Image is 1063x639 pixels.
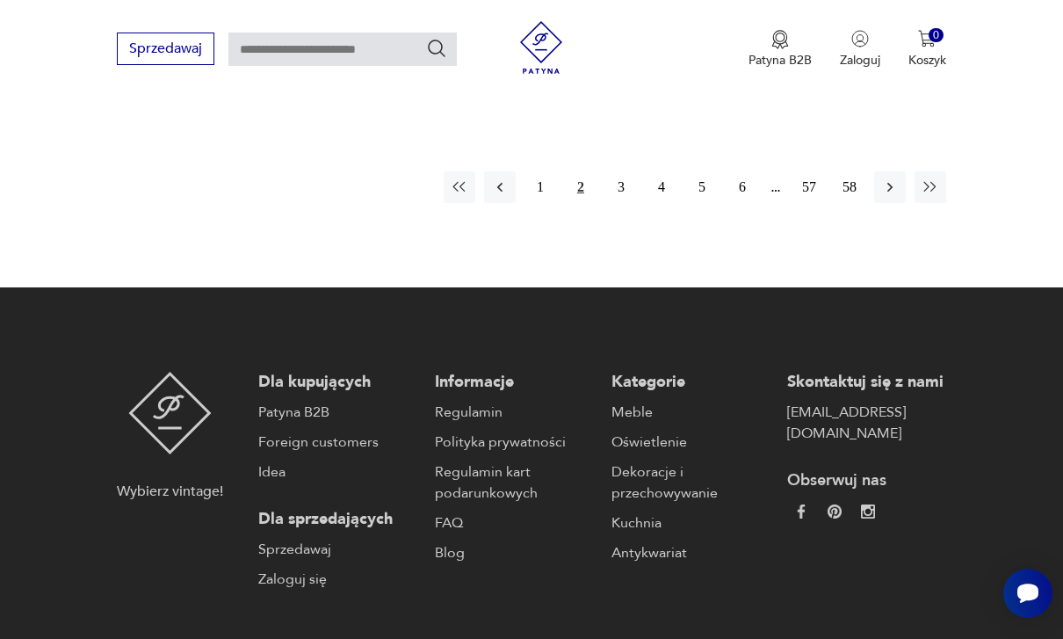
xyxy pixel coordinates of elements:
[787,402,946,444] a: [EMAIL_ADDRESS][DOMAIN_NAME]
[611,512,770,534] a: Kuchnia
[128,372,212,454] img: Patyna - sklep z meblami i dekoracjami vintage
[834,171,865,203] button: 58
[435,402,594,423] a: Regulamin
[426,38,447,59] button: Szukaj
[840,30,880,69] button: Zaloguj
[258,432,417,453] a: Foreign customers
[435,512,594,534] a: FAQ
[727,171,758,203] button: 6
[258,569,417,590] a: Zaloguj się
[435,432,594,453] a: Polityka prywatności
[748,52,812,69] p: Patyna B2B
[840,52,880,69] p: Zaloguj
[117,481,223,502] p: Wybierz vintage!
[605,171,637,203] button: 3
[787,470,946,491] p: Obserwuj nas
[435,461,594,504] a: Regulamin kart podarunkowych
[851,30,869,47] img: Ikonka użytkownika
[861,505,875,519] img: c2fd9cf7f39615d9d6839a72ae8e59e5.webp
[565,171,597,203] button: 2
[908,52,946,69] p: Koszyk
[787,372,946,393] p: Skontaktuj się z nami
[611,461,770,504] a: Dekoracje i przechowywanie
[828,505,842,519] img: 37d27d81a828e637adc9f9cb2e3d3a8a.webp
[258,372,417,393] p: Dla kupujących
[515,21,568,74] img: Patyna - sklep z meblami i dekoracjami vintage
[258,509,417,530] p: Dla sprzedających
[748,30,812,69] a: Ikona medaluPatyna B2B
[686,171,718,203] button: 5
[435,542,594,563] a: Blog
[611,432,770,453] a: Oświetlenie
[435,372,594,393] p: Informacje
[794,505,808,519] img: da9060093f698e4c3cedc1453eec5031.webp
[258,461,417,483] a: Idea
[908,30,946,69] button: 0Koszyk
[793,171,825,203] button: 57
[611,402,770,423] a: Meble
[117,33,214,65] button: Sprzedawaj
[929,28,944,43] div: 0
[611,542,770,563] a: Antykwariat
[1003,569,1052,618] iframe: Smartsupp widget button
[611,372,770,393] p: Kategorie
[646,171,677,203] button: 4
[771,30,789,49] img: Ikona medalu
[918,30,936,47] img: Ikona koszyka
[258,402,417,423] a: Patyna B2B
[117,44,214,56] a: Sprzedawaj
[258,539,417,560] a: Sprzedawaj
[524,171,556,203] button: 1
[748,30,812,69] button: Patyna B2B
